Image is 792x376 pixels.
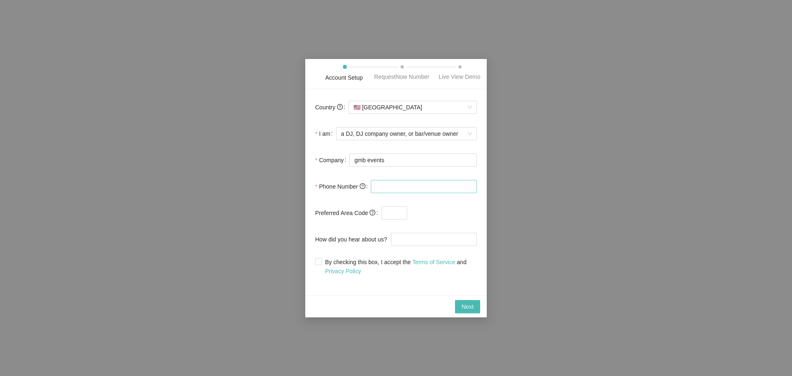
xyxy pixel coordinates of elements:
[322,258,477,276] span: By checking this box, I accept the and
[354,101,472,114] span: [GEOGRAPHIC_DATA]
[455,300,480,313] button: Next
[391,233,477,246] input: How did you hear about us?
[315,208,375,218] span: Preferred Area Code
[315,231,391,248] label: How did you hear about us?
[325,73,363,82] div: Account Setup
[354,104,361,111] span: 🇺🇸
[337,104,343,110] span: question-circle
[341,128,472,140] span: a DJ, DJ company owner, or bar/venue owner
[370,210,375,215] span: question-circle
[374,72,429,81] div: RequestNow Number
[462,302,474,311] span: Next
[319,182,365,191] span: Phone Number
[439,72,481,81] div: Live View Demo
[349,154,477,167] input: Company
[315,103,343,112] span: Country
[315,152,349,168] label: Company
[360,183,365,189] span: question-circle
[315,125,336,142] label: I am
[325,268,361,274] a: Privacy Policy
[412,259,455,265] a: Terms of Service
